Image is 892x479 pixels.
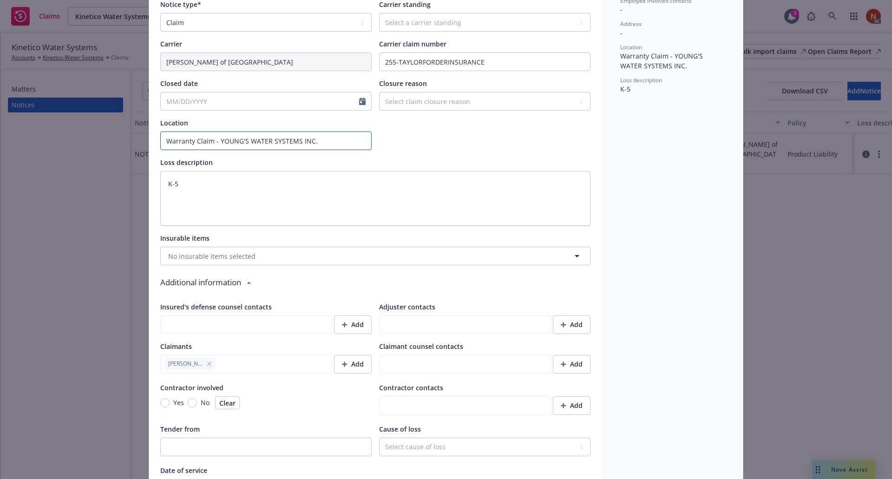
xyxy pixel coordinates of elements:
span: No [201,398,210,407]
div: Add [561,316,583,334]
span: Contractor contacts [379,383,443,392]
span: Adjuster contacts [379,302,435,311]
span: Insurable items [160,234,210,243]
span: Claimants [160,342,192,351]
button: Add [553,315,590,334]
div: Add [561,355,583,373]
button: Clear [215,396,240,409]
svg: Calendar [359,98,366,105]
span: Carrier [160,39,182,48]
span: Cause of loss [379,425,421,433]
div: Add [342,316,364,334]
span: Location [620,43,642,51]
span: Date of service [160,466,207,475]
span: - [620,5,623,14]
span: Location [160,118,188,127]
button: Add [553,396,590,415]
span: Address [620,20,642,28]
span: Insured's defense counsel contacts [160,302,272,311]
button: No insurable items selected [160,247,590,265]
span: Contractor involved [160,383,223,392]
input: MM/DD/YYYY [161,92,359,110]
textarea: K-5 [160,171,590,226]
span: Carrier claim number [379,39,446,48]
button: Add [334,355,372,374]
span: Clear [219,399,236,407]
span: No insurable items selected [168,251,256,261]
span: - [620,28,623,37]
div: K-5 [620,84,724,94]
span: Tender from [160,425,200,433]
div: Warranty Claim - YOUNG'S WATER SYSTEMS INC. [620,51,724,71]
span: Claimant counsel contacts [379,342,463,351]
span: [PERSON_NAME] Insurance [168,360,203,368]
button: Add [553,355,590,374]
input: No [188,398,197,407]
div: Add [342,355,364,373]
span: Yes [173,398,184,407]
div: Additional information [160,269,241,296]
span: Loss description [620,76,662,84]
span: Loss description [160,158,213,167]
div: Add [561,397,583,414]
button: Add [334,315,372,334]
input: Yes [160,398,170,407]
span: Closed date [160,79,198,88]
div: Additional information [160,269,590,296]
span: Closure reason [379,79,427,88]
